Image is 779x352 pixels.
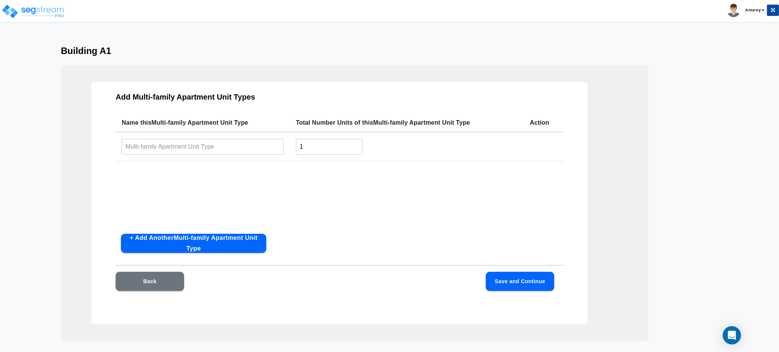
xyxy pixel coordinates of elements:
[723,326,741,344] div: Open Intercom Messenger
[745,7,761,13] b: Anuroy
[290,114,524,132] th: Total Number Units of this Multi-family Apartment Unit Type
[121,234,266,253] button: + Add AnotherMulti-family Apartment Unit Type
[116,272,184,291] button: Back
[524,114,563,132] th: Action
[486,272,554,291] button: Save and Continue
[116,93,563,101] h3: Add Multi-family Apartment Unit Types
[727,4,740,17] img: avatar.png
[116,114,290,132] th: Name this Multi-family Apartment Unit Type
[61,46,718,56] h3: Building A1
[122,138,284,155] input: Multi-family Apartment Unit Type
[1,4,66,19] img: logo_pro_r.png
